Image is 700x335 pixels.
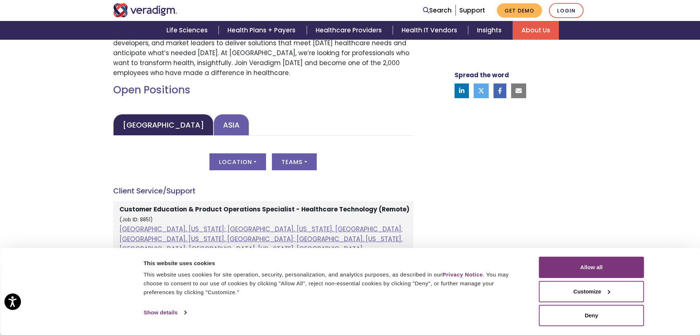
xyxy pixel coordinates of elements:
[219,21,306,40] a: Health Plans + Payers
[119,205,409,214] strong: Customer Education & Product Operations Specialist - Healthcare Technology (Remote)
[144,307,186,318] a: Show details
[455,71,509,79] strong: Spread the word
[539,305,644,326] button: Deny
[144,259,523,268] div: This website uses cookies
[497,3,542,18] a: Get Demo
[539,281,644,302] button: Customize
[307,21,393,40] a: Healthcare Providers
[144,270,523,297] div: This website uses cookies for site operation, security, personalization, and analytics purposes, ...
[272,153,317,170] button: Teams
[549,3,584,18] a: Login
[468,21,513,40] a: Insights
[113,3,177,17] img: Veradigm logo
[539,257,644,278] button: Allow all
[459,6,485,15] a: Support
[113,114,213,136] a: [GEOGRAPHIC_DATA]
[213,114,249,136] a: Asia
[113,28,413,78] p: Join a passionate team of dedicated associates who work side-by-side with caregivers, developers,...
[119,225,403,253] a: [GEOGRAPHIC_DATA], [US_STATE]; [GEOGRAPHIC_DATA], [US_STATE], [GEOGRAPHIC_DATA]; [GEOGRAPHIC_DATA...
[513,21,559,40] a: About Us
[423,6,452,15] a: Search
[113,84,413,96] h2: Open Positions
[158,21,219,40] a: Life Sciences
[113,186,413,195] h4: Client Service/Support
[442,271,483,278] a: Privacy Notice
[393,21,468,40] a: Health IT Vendors
[119,216,153,223] small: (Job ID: 8851)
[209,153,266,170] button: Location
